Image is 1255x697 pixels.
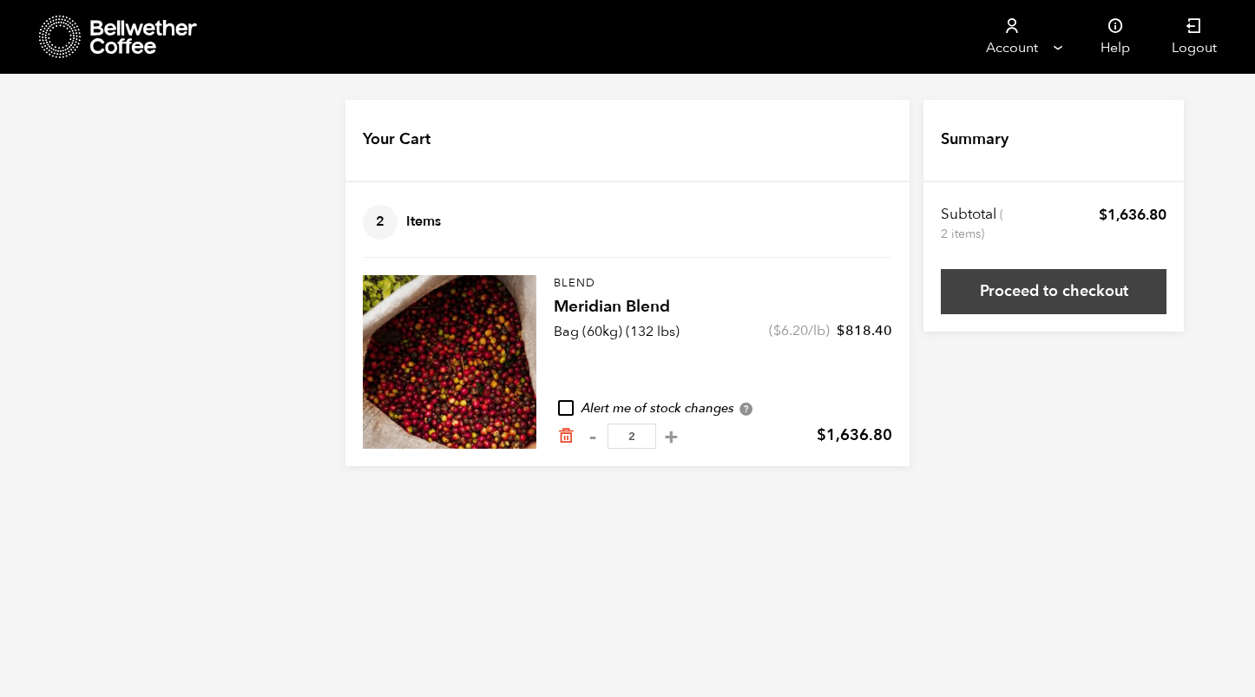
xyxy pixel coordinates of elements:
[660,428,682,445] button: +
[363,128,430,151] h4: Your Cart
[817,424,826,446] span: $
[817,424,892,446] bdi: 1,636.80
[363,205,398,240] span: 2
[941,128,1009,151] h4: Summary
[941,205,1006,243] th: Subtotal
[554,321,680,342] p: Bag (60kg) (132 lbs)
[557,427,575,445] a: Remove from cart
[1099,205,1107,225] span: $
[554,275,892,293] p: Blend
[941,269,1166,314] a: Proceed to checkout
[837,321,845,340] span: $
[554,399,892,418] div: Alert me of stock changes
[837,321,892,340] bdi: 818.40
[1099,205,1166,225] bdi: 1,636.80
[363,205,441,240] h4: Items
[773,321,808,340] bdi: 6.20
[608,424,656,449] input: Qty
[582,428,603,445] button: -
[769,321,830,340] span: ( /lb)
[773,321,781,340] span: $
[554,295,892,319] h4: Meridian Blend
